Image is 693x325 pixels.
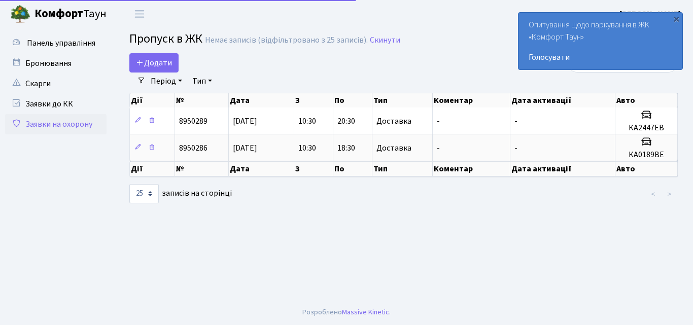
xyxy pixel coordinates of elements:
[233,116,257,127] span: [DATE]
[302,307,391,318] div: Розроблено .
[205,35,368,45] div: Немає записів (відфільтровано з 25 записів).
[615,161,678,176] th: Авто
[437,142,440,154] span: -
[518,13,682,69] div: Опитування щодо паркування в ЖК «Комфорт Таун»
[129,30,202,48] span: Пропуск в ЖК
[437,116,440,127] span: -
[188,73,216,90] a: Тип
[136,57,172,68] span: Додати
[372,161,433,176] th: Тип
[619,150,673,160] h5: КА0189ВЕ
[529,51,672,63] a: Голосувати
[5,33,107,53] a: Панель управління
[34,6,83,22] b: Комфорт
[175,161,229,176] th: №
[129,184,159,203] select: записів на сторінці
[337,142,355,154] span: 18:30
[179,116,207,127] span: 8950289
[615,93,678,107] th: Авто
[129,53,179,73] a: Додати
[619,123,673,133] h5: КА2447ЕВ
[337,116,355,127] span: 20:30
[298,142,316,154] span: 10:30
[342,307,389,317] a: Massive Kinetic
[510,161,615,176] th: Дата активації
[372,93,433,107] th: Тип
[333,93,372,107] th: По
[294,93,333,107] th: З
[130,93,175,107] th: Дії
[5,94,107,114] a: Заявки до КК
[294,161,333,176] th: З
[27,38,95,49] span: Панель управління
[376,144,411,152] span: Доставка
[10,4,30,24] img: logo.png
[179,142,207,154] span: 8950286
[433,93,510,107] th: Коментар
[229,161,294,176] th: Дата
[5,74,107,94] a: Скарги
[5,53,107,74] a: Бронювання
[129,184,232,203] label: записів на сторінці
[229,93,294,107] th: Дата
[34,6,107,23] span: Таун
[514,142,517,154] span: -
[333,161,372,176] th: По
[147,73,186,90] a: Період
[671,14,681,24] div: ×
[298,116,316,127] span: 10:30
[619,8,681,20] a: [PERSON_NAME]
[5,114,107,134] a: Заявки на охорону
[514,116,517,127] span: -
[127,6,152,22] button: Переключити навігацію
[619,9,681,20] b: [PERSON_NAME]
[233,142,257,154] span: [DATE]
[376,117,411,125] span: Доставка
[175,93,229,107] th: №
[130,161,175,176] th: Дії
[370,35,400,45] a: Скинути
[433,161,510,176] th: Коментар
[510,93,615,107] th: Дата активації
